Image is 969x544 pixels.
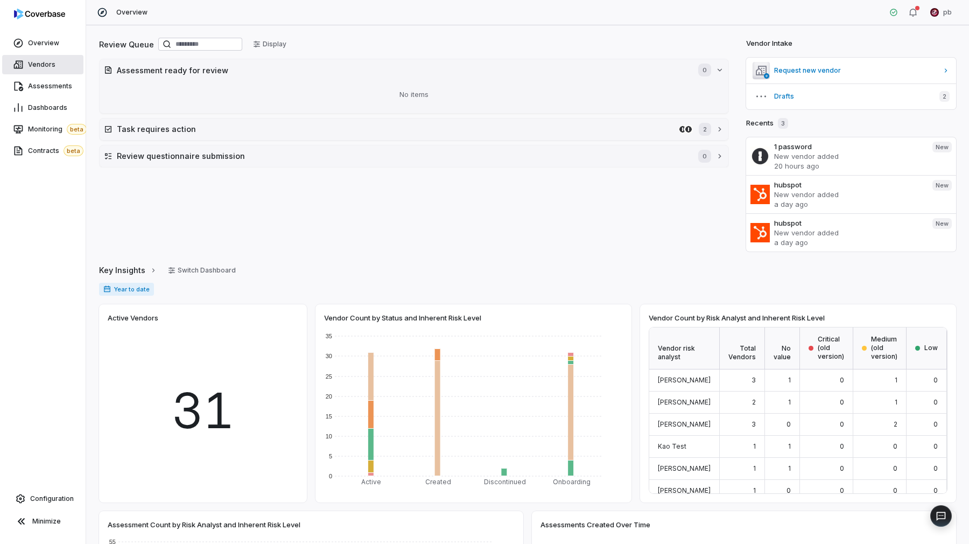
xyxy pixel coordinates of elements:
h3: hubspot [774,218,924,228]
span: 1 [895,376,897,384]
p: New vendor added [774,190,924,199]
span: Request new vendor [774,66,938,75]
span: [PERSON_NAME] [658,376,711,384]
button: Review questionnaire submission0 [100,145,728,167]
span: Critical (old version) [818,335,844,361]
span: Overview [116,8,148,17]
span: Medium (old version) [871,335,897,361]
span: Low [924,344,938,352]
text: 35 [326,333,332,339]
span: [PERSON_NAME] [658,398,711,406]
span: 0 [933,464,938,472]
p: New vendor added [774,228,924,238]
svg: Date range for report [103,285,111,293]
text: 20 [326,393,332,400]
h2: Assessment ready for review [117,65,687,76]
a: Contractsbeta [2,141,83,161]
button: Task requires action1password.com1password.com2 [100,118,728,140]
span: Assessment Count by Risk Analyst and Inherent Risk Level [108,520,300,529]
span: 1 [788,376,791,384]
span: 0 [840,398,844,406]
button: Minimize [4,511,81,532]
a: Dashboards [2,98,83,117]
span: Contracts [28,145,83,156]
span: Dashboards [28,103,67,112]
span: 0 [787,486,791,494]
span: Vendor Count by Risk Analyst and Inherent Risk Level [649,313,825,323]
button: Drafts2 [746,83,956,109]
span: pb [943,8,952,17]
p: a day ago [774,199,924,209]
span: 0 [893,464,897,472]
span: New [932,142,952,152]
div: No value [765,327,800,369]
p: a day ago [774,238,924,247]
span: 2 [699,123,711,136]
h2: Review questionnaire submission [117,150,687,162]
span: 2 [894,420,897,428]
span: 3 [778,118,788,129]
p: 20 hours ago [774,161,924,171]
span: 0 [840,464,844,472]
span: New [932,180,952,191]
span: 0 [787,420,791,428]
span: New [932,218,952,229]
span: 1 [895,398,897,406]
span: Key Insights [99,264,145,276]
span: 1 [788,398,791,406]
p: New vendor added [774,151,924,161]
h3: 1 password [774,142,924,151]
span: 1 [753,486,756,494]
h2: Review Queue [99,39,154,50]
button: Switch Dashboard [161,262,242,278]
span: 0 [698,150,711,163]
span: Vendor Count by Status and Inherent Risk Level [324,313,481,323]
button: Key Insights [96,259,160,282]
span: Monitoring [28,124,87,135]
text: 30 [326,353,332,359]
span: 0 [893,486,897,494]
a: hubspotNew vendor addeda day agoNew [746,175,956,213]
span: 1 [788,442,791,450]
span: Vendors [28,60,55,69]
span: 0 [933,442,938,450]
span: 0 [933,376,938,384]
div: Vendor risk analyst [649,327,720,369]
h2: Task requires action [117,123,675,135]
button: pb undefined avatarpb [924,4,958,20]
span: 0 [893,442,897,450]
a: hubspotNew vendor addeda day agoNew [746,213,956,252]
span: 0 [840,376,844,384]
span: [PERSON_NAME] [658,464,711,472]
span: Overview [28,39,59,47]
span: 3 [752,376,756,384]
span: 3 [752,420,756,428]
h2: Recents [746,118,788,129]
span: 1 [753,464,756,472]
text: 0 [329,473,332,479]
div: No items [104,81,724,109]
a: Key Insights [99,259,157,282]
text: 25 [326,373,332,380]
button: Display [247,36,293,52]
span: 0 [840,442,844,450]
h2: Vendor Intake [746,38,792,49]
span: Minimize [32,517,61,526]
span: 1 [753,442,756,450]
img: pb undefined avatar [930,8,939,17]
div: Total Vendors [720,327,765,369]
span: 2 [939,91,950,102]
span: 0 [933,486,938,494]
span: Drafts [774,92,931,101]
span: Assessments Created Over Time [540,520,650,529]
text: 15 [326,413,332,420]
span: Active Vendors [108,313,158,323]
span: 0 [840,486,844,494]
span: 0 [698,64,711,76]
text: 10 [326,433,332,440]
a: Assessments [2,76,83,96]
text: 5 [329,453,332,459]
span: 0 [933,420,938,428]
a: 1 passwordNew vendor added20 hours agoNew [746,137,956,175]
a: Vendors [2,55,83,74]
